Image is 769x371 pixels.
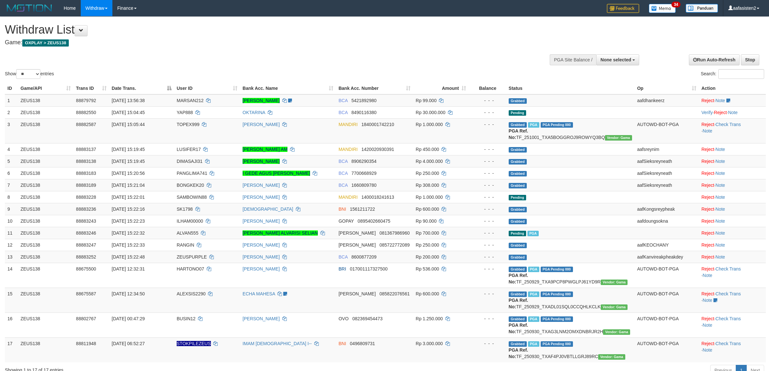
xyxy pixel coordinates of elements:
[76,195,96,200] span: 88883228
[416,218,437,224] span: Rp 90.000
[699,118,766,143] td: · ·
[351,98,377,103] span: Copy 5421892980 to clipboard
[18,82,74,94] th: Game/API: activate to sort column ascending
[243,242,280,248] a: [PERSON_NAME]
[715,242,725,248] a: Note
[338,242,376,248] span: [PERSON_NAME]
[338,183,348,188] span: BCA
[5,143,18,155] td: 4
[715,266,741,271] a: Check Trans
[416,291,439,296] span: Rp 600.000
[715,147,725,152] a: Note
[413,82,469,94] th: Amount: activate to sort column ascending
[541,316,573,322] span: PGA Pending
[379,230,410,236] span: Copy 081367986960 to clipboard
[701,291,714,296] a: Reject
[699,227,766,239] td: ·
[18,94,74,107] td: ZEUS138
[471,158,504,164] div: - - -
[527,231,539,236] span: Marked by aafanarl
[338,122,358,127] span: MANDIRI
[76,242,96,248] span: 88883247
[701,207,714,212] a: Reject
[76,316,96,321] span: 88802767
[703,273,712,278] a: Note
[715,254,725,260] a: Note
[471,194,504,200] div: - - -
[509,219,527,224] span: Grabbed
[635,155,699,167] td: aafSieksreyneath
[416,171,439,176] span: Rp 250.000
[18,106,74,118] td: ZEUS138
[177,159,203,164] span: DIMASAJI31
[5,288,18,313] td: 15
[506,313,635,337] td: TF_250930_TXAG3LNM2OMXDNBRJR2H
[243,254,280,260] a: [PERSON_NAME]
[701,242,714,248] a: Reject
[416,122,443,127] span: Rp 1.000.000
[16,69,40,79] select: Showentries
[699,288,766,313] td: · ·
[701,69,764,79] label: Search:
[635,94,699,107] td: aafdhankeerz
[541,267,573,272] span: PGA Pending
[351,254,377,260] span: Copy 8600877209 to clipboard
[509,171,527,176] span: Grabbed
[699,179,766,191] td: ·
[471,109,504,116] div: - - -
[177,98,203,103] span: MARSAN212
[243,110,265,115] a: OKTARINA
[601,304,628,310] span: Vendor URL: https://trx31.1velocity.biz
[509,298,528,309] b: PGA Ref. No:
[351,159,377,164] span: Copy 8906290354 to clipboard
[715,195,725,200] a: Note
[5,227,18,239] td: 11
[603,329,630,335] span: Vendor URL: https://trx31.1velocity.biz
[605,135,632,141] span: Vendor URL: https://trx31.1velocity.biz
[18,227,74,239] td: ZEUS138
[358,218,390,224] span: Copy 0895402660475 to clipboard
[112,242,145,248] span: [DATE] 15:22:33
[5,337,18,362] td: 17
[703,128,712,133] a: Note
[18,143,74,155] td: ZEUS138
[361,122,394,127] span: Copy 1840001742210 to clipboard
[528,291,539,297] span: Marked by aafpengsreynich
[471,315,504,322] div: - - -
[635,288,699,313] td: AUTOWD-BOT-PGA
[607,4,639,13] img: Feedback.jpg
[18,288,74,313] td: ZEUS138
[243,147,287,152] a: [PERSON_NAME] AM
[506,82,635,94] th: Status
[509,128,528,140] b: PGA Ref. No:
[416,195,443,200] span: Rp 1.000.000
[5,118,18,143] td: 3
[350,266,388,271] span: Copy 017001117327500 to clipboard
[715,171,725,176] a: Note
[506,263,635,288] td: TF_250929_TXA9PCP8PWGLPJ61YD9R
[18,167,74,179] td: ZEUS138
[509,147,527,153] span: Grabbed
[699,106,766,118] td: · ·
[5,203,18,215] td: 9
[635,239,699,251] td: aafKEOCHANY
[596,54,639,65] button: None selected
[379,291,410,296] span: Copy 085822076561 to clipboard
[76,254,96,260] span: 88883252
[509,273,528,284] b: PGA Ref. No:
[5,23,506,36] h1: Withdraw List
[541,122,573,128] span: PGA Pending
[699,143,766,155] td: ·
[338,171,348,176] span: BCA
[76,266,96,271] span: 88675500
[18,155,74,167] td: ZEUS138
[699,251,766,263] td: ·
[715,341,741,346] a: Check Trans
[509,159,527,164] span: Grabbed
[5,263,18,288] td: 14
[471,146,504,153] div: - - -
[506,288,635,313] td: TF_250929_TXADL01SQL0CCQHLKCLK
[471,230,504,236] div: - - -
[701,171,714,176] a: Reject
[471,182,504,188] div: - - -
